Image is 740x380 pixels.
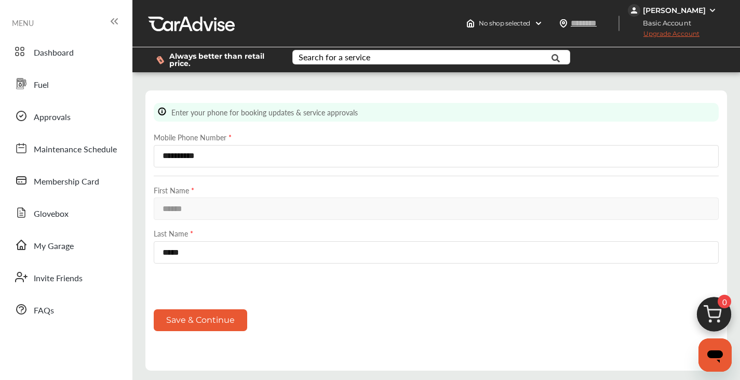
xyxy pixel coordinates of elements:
span: Upgrade Account [628,30,699,43]
img: WGsFRI8htEPBVLJbROoPRyZpYNWhNONpIPPETTm6eUC0GeLEiAAAAAElFTkSuQmCC [708,6,717,15]
iframe: Button to launch messaging window [698,338,732,372]
img: header-home-logo.8d720a4f.svg [466,19,475,28]
span: My Garage [34,240,74,253]
a: Membership Card [9,167,122,194]
div: Enter your phone for booking updates & service approvals [154,103,719,122]
span: MENU [12,19,34,27]
span: Maintenance Schedule [34,143,117,156]
img: info-Icon.6181e609.svg [158,107,166,116]
img: location_vector.a44bc228.svg [559,19,568,28]
span: Glovebox [34,207,69,221]
label: Last Name [154,228,719,239]
a: Fuel [9,70,122,97]
button: Save & Continue [154,309,247,331]
span: Membership Card [34,175,99,189]
span: 0 [718,295,731,308]
label: Mobile Phone Number [154,132,719,142]
a: Approvals [9,102,122,129]
img: header-divider.bc55588e.svg [618,16,620,31]
span: Fuel [34,78,49,92]
img: dollor_label_vector.a70140d1.svg [156,56,164,64]
span: Always better than retail price. [169,53,276,67]
span: Dashboard [34,46,74,60]
a: Dashboard [9,38,122,65]
span: No shop selected [479,19,530,28]
label: First Name [154,185,719,195]
a: Glovebox [9,199,122,226]
span: Invite Friends [34,272,83,285]
a: Maintenance Schedule [9,135,122,162]
a: Invite Friends [9,264,122,291]
a: My Garage [9,231,122,258]
span: Basic Account [629,18,699,29]
div: Search for a service [299,53,370,61]
img: header-down-arrow.9dd2ce7d.svg [534,19,543,28]
span: Approvals [34,111,71,124]
a: FAQs [9,296,122,323]
img: jVpblrzwTbfkPYzPPzSLxeg0AAAAASUVORK5CYII= [628,4,640,17]
div: [PERSON_NAME] [643,6,706,15]
span: FAQs [34,304,54,318]
img: cart_icon.3d0951e8.svg [689,292,739,342]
